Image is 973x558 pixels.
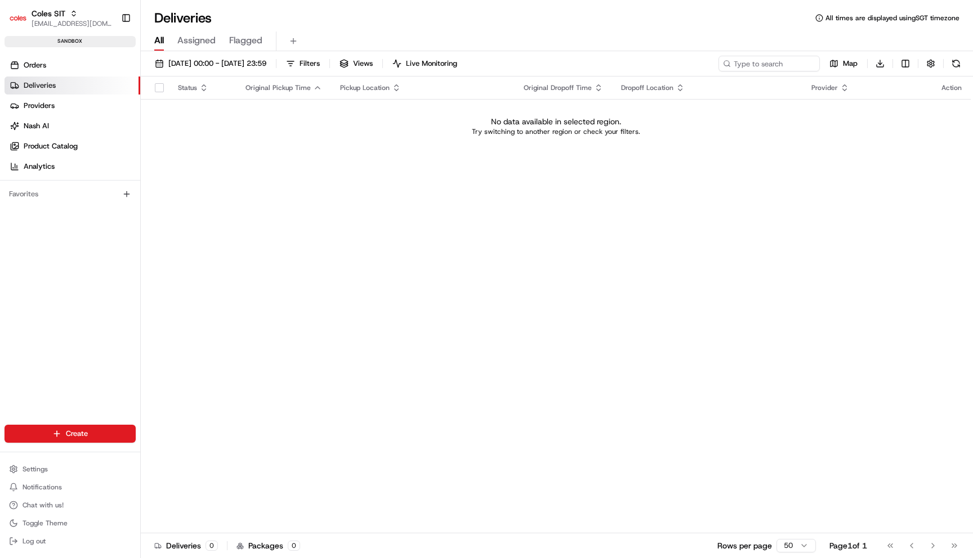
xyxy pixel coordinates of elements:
[236,540,300,551] div: Packages
[154,540,218,551] div: Deliveries
[353,58,373,69] span: Views
[5,76,140,94] a: Deliveries
[24,121,49,131] span: Nash AI
[406,58,457,69] span: Live Monitoring
[811,83,838,92] span: Provider
[334,56,378,71] button: Views
[5,185,136,203] div: Favorites
[5,157,140,175] a: Analytics
[9,9,27,27] img: Coles SIT
[32,8,65,19] button: Coles SIT
[472,127,640,136] p: Try switching to another region or check your filters.
[5,36,136,47] div: sandbox
[387,56,462,71] button: Live Monitoring
[24,101,55,111] span: Providers
[168,58,266,69] span: [DATE] 00:00 - [DATE] 23:59
[229,34,262,47] span: Flagged
[948,56,964,71] button: Refresh
[5,117,140,135] a: Nash AI
[66,429,88,439] span: Create
[941,83,962,92] div: Action
[154,9,212,27] h1: Deliveries
[24,161,55,172] span: Analytics
[32,19,112,28] button: [EMAIL_ADDRESS][DOMAIN_NAME]
[23,519,68,528] span: Toggle Theme
[206,541,218,551] div: 0
[5,97,140,115] a: Providers
[300,58,320,69] span: Filters
[621,83,673,92] span: Dropoff Location
[5,4,117,31] button: Coles SITColes SIT[EMAIL_ADDRESS][DOMAIN_NAME]
[281,56,325,71] button: Filters
[23,501,64,510] span: Chat with us!
[340,83,390,92] span: Pickup Location
[524,83,592,92] span: Original Dropoff Time
[5,479,136,495] button: Notifications
[24,60,46,70] span: Orders
[5,461,136,477] button: Settings
[829,540,867,551] div: Page 1 of 1
[825,13,959,22] span: All times are displayed using SGT timezone
[5,515,136,531] button: Toggle Theme
[246,83,311,92] span: Original Pickup Time
[150,56,271,71] button: [DATE] 00:00 - [DATE] 23:59
[824,56,863,71] button: Map
[5,497,136,513] button: Chat with us!
[288,541,300,551] div: 0
[24,141,78,151] span: Product Catalog
[5,137,140,155] a: Product Catalog
[23,483,62,492] span: Notifications
[23,537,46,546] span: Log out
[718,56,820,71] input: Type to search
[5,533,136,549] button: Log out
[154,34,164,47] span: All
[491,116,621,127] p: No data available in selected region.
[843,58,858,69] span: Map
[24,80,56,91] span: Deliveries
[177,34,216,47] span: Assigned
[5,425,136,443] button: Create
[717,540,772,551] p: Rows per page
[5,56,140,74] a: Orders
[178,83,197,92] span: Status
[23,465,48,474] span: Settings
